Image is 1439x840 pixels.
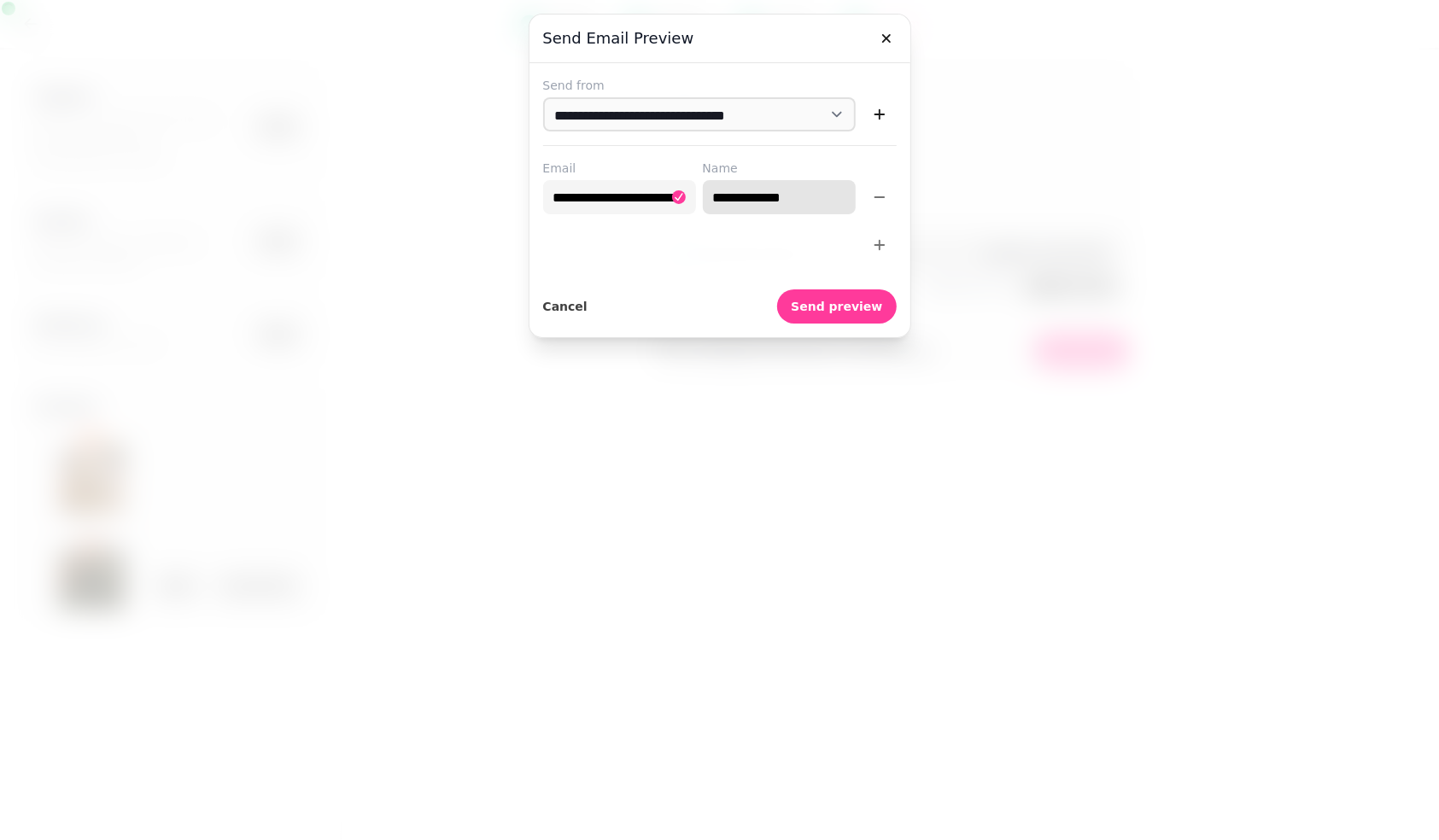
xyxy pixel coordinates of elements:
button: Cancel [543,289,588,324]
label: Send from [543,77,897,94]
p: Make the most of the bank holiday with us: [152,580,562,597]
strong: 3-Day Weekend? Don’t mind if we do ☀️ [225,545,489,558]
h3: Send email preview [543,28,897,49]
label: Name [703,160,856,177]
p: 🥪 Sun-soaked sandwiches & brunch in the yard 🍹 2 for £15 cocktails at Happy Hour, 5–7pm 🥗 Summer-... [152,596,562,680]
a: BOOK A TABLE [295,730,418,761]
p: The long weekend never looked so good. [152,697,562,714]
span: Send preview [791,300,882,312]
label: Email [543,160,696,177]
button: Send preview [777,289,896,324]
span: Cancel [543,300,588,312]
